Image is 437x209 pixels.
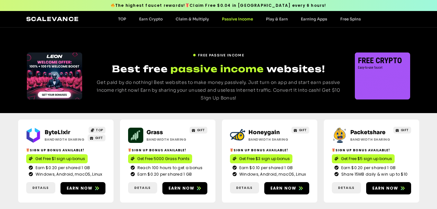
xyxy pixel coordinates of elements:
span: Earn now [270,185,297,191]
img: 🎁 [332,148,335,152]
img: 🎁 [185,3,189,7]
a: Get Free $5 sign up bonus [332,154,395,163]
span: Earn now [372,185,399,191]
span: Get Free $5 sign up bonus [341,156,392,162]
span: Windows, Android, macOS, Linux [238,171,306,177]
h2: Bandwidth Sharing [248,137,289,142]
a: Earn now [60,182,105,194]
img: 🎁 [128,148,131,152]
a: Get Free 5000 Grass Points [128,154,192,163]
a: Details [230,182,259,193]
a: GIFT [291,127,309,134]
a: FREE PASSIVE INCOME [193,50,244,58]
span: GIFT [197,128,205,133]
span: FREE PASSIVE INCOME [198,53,244,58]
div: Slides [355,52,410,99]
span: websites! [267,63,325,75]
span: Get Free $3 sign up bonus [239,156,290,162]
div: 1 / 3 [355,52,410,99]
span: Share 15MB daily & win up to $10 [340,171,408,177]
h2: Sign up bonus available! [332,148,411,153]
span: Details [236,185,253,190]
span: Earn $0.10 per shared 1 GB [238,165,293,171]
a: GIFT [393,127,411,134]
span: Earn now [169,185,195,191]
span: GIFT [401,128,409,133]
a: Details [332,182,361,193]
span: Details [32,185,49,190]
span: Earn $0.20 per shared 1 GB [340,165,396,171]
a: Earn now [366,182,411,194]
a: Claim & Multiply [169,17,215,21]
a: Earn now [264,182,309,194]
span: TOP [96,128,103,133]
a: GIFT [88,134,105,141]
a: Scalevance [26,16,79,22]
span: Get Free 5000 Grass Points [137,156,190,162]
span: GIFT [299,128,307,133]
a: TOP [112,17,133,21]
a: Earning Apps [294,17,334,21]
a: GIFT [190,127,207,134]
span: passive income [170,63,264,75]
h2: Bandwidth Sharing [147,137,187,142]
span: GIFT [95,135,103,140]
a: Get Free $1 sign up bonus [26,154,88,163]
img: 🎁 [230,148,233,152]
span: Details [338,185,355,190]
a: Earn Crypto [133,17,169,21]
span: Earn now [67,185,93,191]
span: Windows, Android, macOS, Linux [34,171,103,177]
nav: Menu [112,17,367,21]
a: Play & Earn [259,17,294,21]
a: Get Free $3 sign up bonus [230,154,292,163]
img: 🎁 [26,148,29,152]
span: Earn $0.20 per shared 1 GB [34,165,90,171]
a: Grass [147,129,163,136]
a: Passive Income [215,17,259,21]
a: Packetshare [350,129,386,136]
a: ByteLixir [45,129,70,136]
a: Free Spins [334,17,367,21]
h2: Sign up bonus available! [128,148,207,153]
h2: Sign up bonus available! [230,148,309,153]
span: Earn $0.20 per shared 1 GB [136,171,192,177]
a: Honeygain [248,129,280,136]
p: Get paid by do nothing! Best websites to make money passively. Just turn on app and start earn pa... [94,79,343,102]
a: TOP [89,127,105,134]
a: Details [26,182,55,193]
span: Best free [112,63,168,75]
h2: Sign up bonus available! [26,148,105,153]
span: Reach 100 hours to get a bonus [136,165,203,171]
span: Details [134,185,151,190]
div: Slides [27,52,82,99]
h2: Bandwidth Sharing [45,137,85,142]
span: The highest faucet rewards! Claim Free $0.04 in [GEOGRAPHIC_DATA] every 6 hours! [111,3,326,8]
a: Earn now [162,182,207,194]
h2: Bandwidth Sharing [350,137,391,142]
a: Details [128,182,157,193]
span: Get Free $1 sign up bonus [35,156,85,162]
img: 🔥 [111,3,115,7]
